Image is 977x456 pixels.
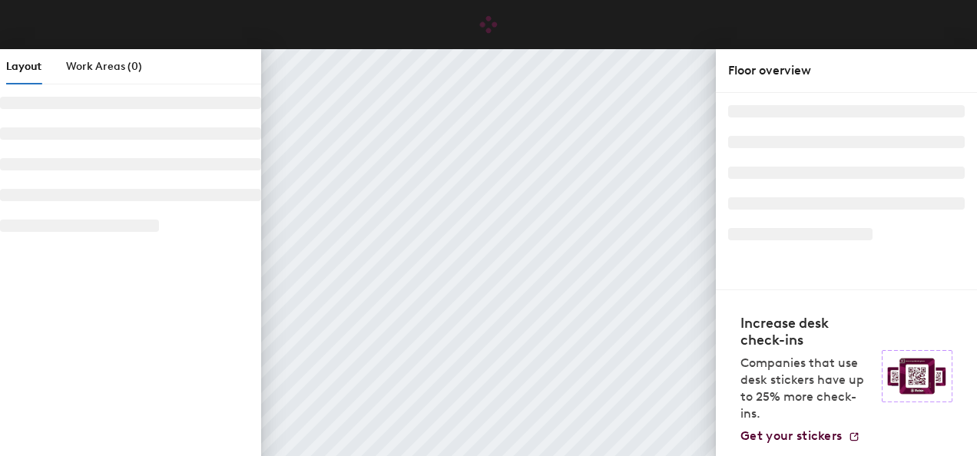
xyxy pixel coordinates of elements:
span: Work Areas (0) [66,60,142,73]
p: Companies that use desk stickers have up to 25% more check-ins. [740,355,873,422]
div: Floor overview [728,61,965,80]
span: Get your stickers [740,428,842,443]
span: Layout [6,60,41,73]
img: Sticker logo [882,350,952,402]
a: Get your stickers [740,428,860,444]
h4: Increase desk check-ins [740,315,873,349]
